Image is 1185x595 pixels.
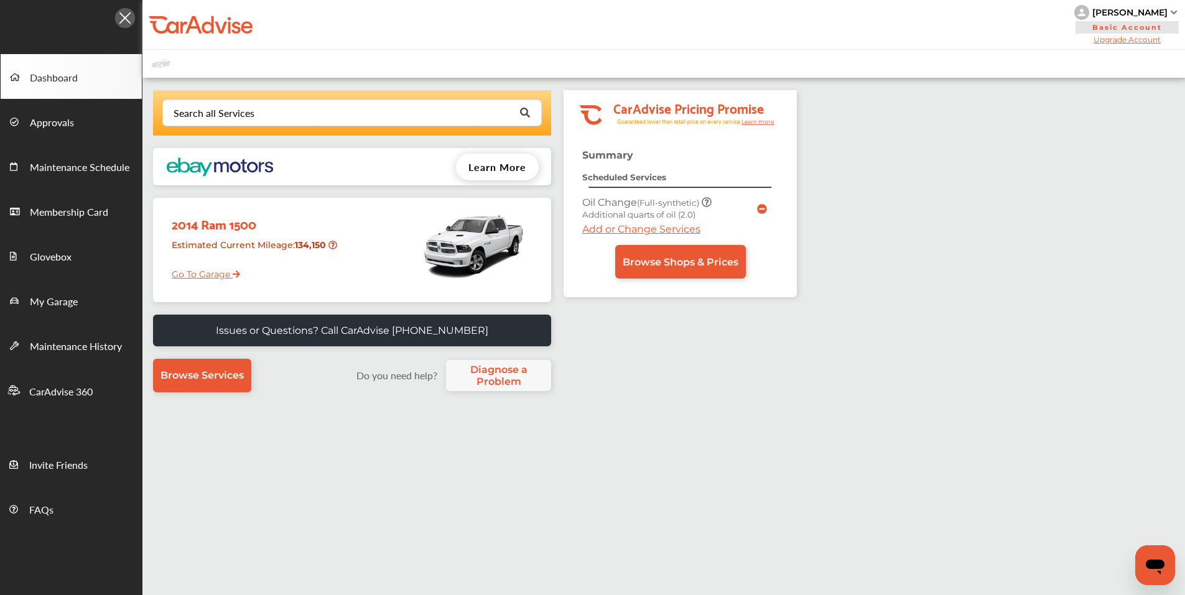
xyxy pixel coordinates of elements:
img: mobile_9053_st0640_046.jpg [421,204,526,285]
a: Approvals [1,99,142,144]
div: 2014 Ram 1500 [162,204,345,234]
a: Add or Change Services [582,223,700,235]
iframe: Button to launch messaging window [1135,545,1175,585]
span: Dashboard [30,70,78,86]
span: Maintenance Schedule [30,160,129,176]
span: Oil Change [582,196,702,208]
a: Diagnose a Problem [446,360,551,391]
label: Do you need help? [350,368,443,382]
img: Icon.5fd9dcc7.svg [115,8,135,28]
span: Upgrade Account [1074,35,1180,44]
strong: 134,150 [295,239,328,251]
span: FAQs [29,502,53,519]
span: Glovebox [30,249,72,265]
span: My Garage [30,294,78,310]
a: Membership Card [1,188,142,233]
small: (Full-synthetic) [637,198,699,208]
a: Maintenance History [1,323,142,367]
img: sCxJUJ+qAmfqhQGDUl18vwLg4ZYJ6CxN7XmbOMBAAAAAElFTkSuQmCC [1171,11,1177,14]
tspan: CarAdvise Pricing Promise [613,96,764,119]
div: [PERSON_NAME] [1092,7,1168,18]
span: Browse Services [160,369,244,381]
span: Diagnose a Problem [452,364,545,387]
img: placeholder_car.fcab19be.svg [152,56,170,71]
span: Approvals [30,115,74,131]
tspan: Guaranteed lower than retail price on every service. [617,118,741,126]
tspan: Learn more [741,118,774,125]
span: Basic Account [1076,21,1179,34]
span: Invite Friends [29,458,88,474]
span: Learn More [468,160,526,174]
strong: Scheduled Services [582,172,666,182]
strong: Summary [582,149,633,161]
a: Go To Garage [162,259,240,283]
a: Dashboard [1,54,142,99]
div: Search all Services [174,108,254,118]
a: Issues or Questions? Call CarAdvise [PHONE_NUMBER] [153,315,551,346]
a: Browse Services [153,359,251,392]
span: Membership Card [30,205,108,221]
span: Maintenance History [30,339,122,355]
a: Browse Shops & Prices [615,245,746,279]
a: My Garage [1,278,142,323]
a: Maintenance Schedule [1,144,142,188]
span: CarAdvise 360 [29,384,93,400]
a: Glovebox [1,233,142,278]
img: knH8PDtVvWoAbQRylUukY18CTiRevjo20fAtgn5MLBQj4uumYvk2MzTtcAIzfGAtb1XOLVMAvhLuqoNAbL4reqehy0jehNKdM... [1074,5,1089,20]
small: Additional quarts of oil (2.0) [582,210,695,219]
p: Issues or Questions? Call CarAdvise [PHONE_NUMBER] [216,325,488,336]
div: Estimated Current Mileage : [162,234,345,266]
span: Browse Shops & Prices [623,256,738,268]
